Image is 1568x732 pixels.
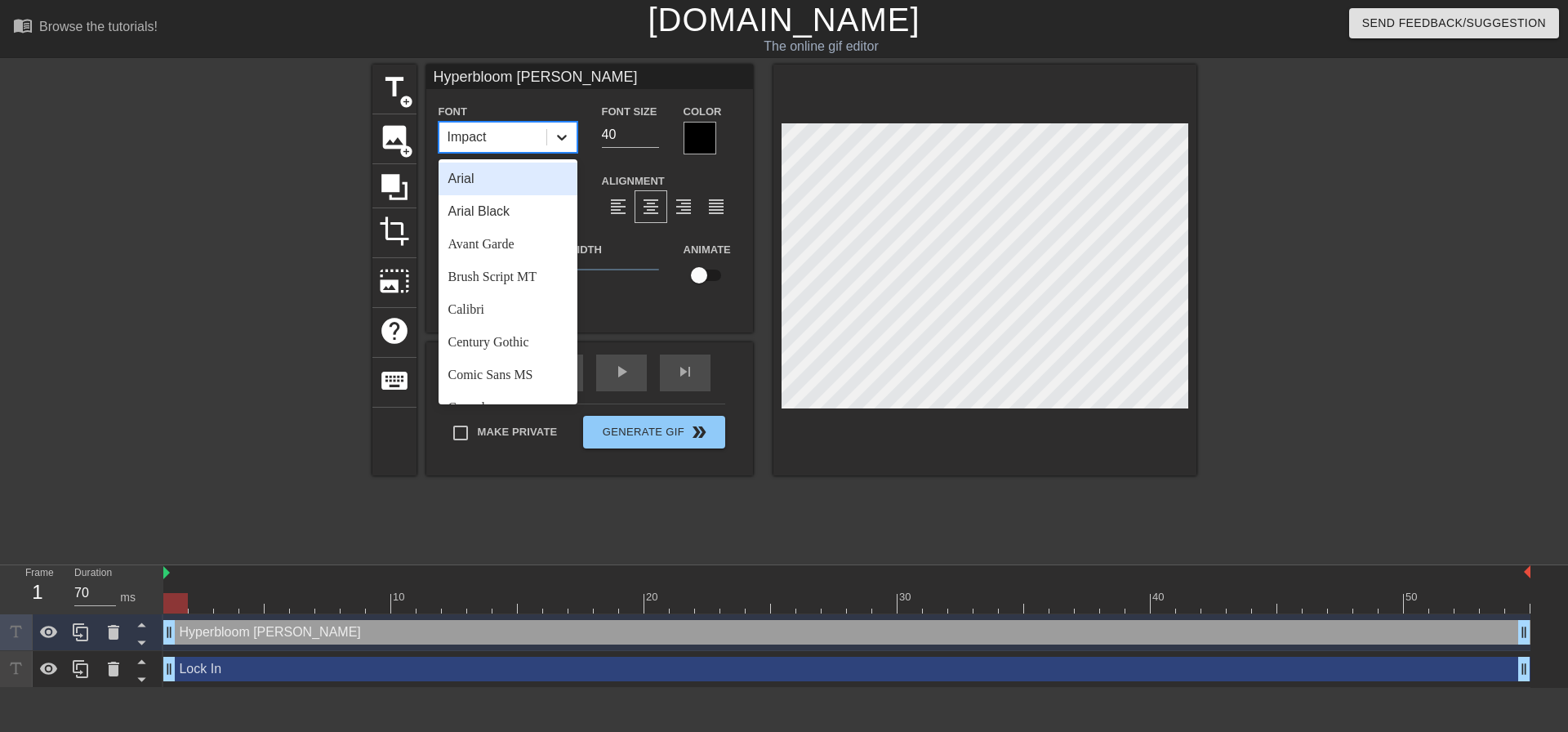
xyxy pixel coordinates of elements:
[439,228,577,261] div: Avant Garde
[1349,8,1559,38] button: Send Feedback/Suggestion
[74,569,112,578] label: Duration
[13,16,33,35] span: menu_book
[1152,589,1167,605] div: 40
[439,359,577,391] div: Comic Sans MS
[1405,589,1420,605] div: 50
[25,578,50,607] div: 1
[1524,565,1530,578] img: bound-end.png
[439,195,577,228] div: Arial Black
[439,391,577,424] div: Consolas
[602,173,665,190] label: Alignment
[899,589,914,605] div: 30
[379,266,410,297] span: photo_size_select_large
[379,72,410,103] span: title
[602,104,657,120] label: Font Size
[120,589,136,606] div: ms
[478,424,558,440] span: Make Private
[1516,624,1532,640] span: drag_handle
[1516,661,1532,677] span: drag_handle
[641,197,661,216] span: format_align_center
[379,365,410,396] span: keyboard
[439,104,467,120] label: Font
[684,242,731,258] label: Animate
[531,37,1111,56] div: The online gif editor
[379,122,410,153] span: image
[161,661,177,677] span: drag_handle
[393,589,408,605] div: 10
[583,416,724,449] button: Generate Gif
[674,197,693,216] span: format_align_right
[648,2,920,38] a: [DOMAIN_NAME]
[439,293,577,326] div: Calibri
[689,422,709,442] span: double_arrow
[399,145,413,158] span: add_circle
[379,216,410,247] span: crop
[608,197,628,216] span: format_align_left
[161,624,177,640] span: drag_handle
[439,326,577,359] div: Century Gothic
[706,197,726,216] span: format_align_justify
[684,104,722,120] label: Color
[13,16,158,41] a: Browse the tutorials!
[13,565,62,613] div: Frame
[399,95,413,109] span: add_circle
[39,20,158,33] div: Browse the tutorials!
[379,315,410,346] span: help
[1362,13,1546,33] span: Send Feedback/Suggestion
[439,163,577,195] div: Arial
[448,127,487,147] div: Impact
[675,362,695,382] span: skip_next
[439,261,577,293] div: Brush Script MT
[590,422,718,442] span: Generate Gif
[612,362,631,382] span: play_arrow
[646,589,661,605] div: 20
